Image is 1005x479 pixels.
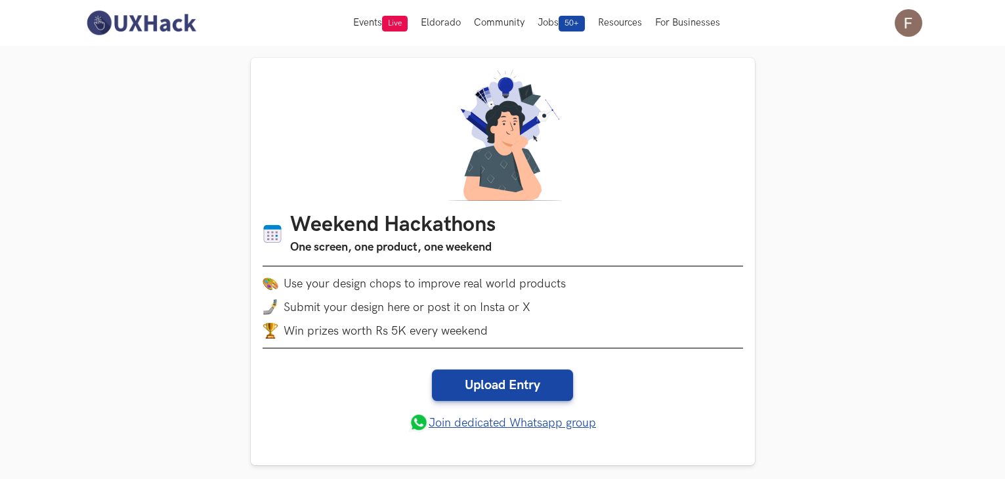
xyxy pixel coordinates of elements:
[440,70,566,201] img: A designer thinking
[263,276,278,291] img: palette.png
[290,213,496,238] h1: Weekend Hackathons
[409,413,429,432] img: whatsapp.png
[409,413,596,432] a: Join dedicated Whatsapp group
[284,301,530,314] span: Submit your design here or post it on Insta or X
[895,9,922,37] img: Your profile pic
[263,276,743,291] li: Use your design chops to improve real world products
[290,238,496,257] h3: One screen, one product, one weekend
[83,9,200,37] img: UXHack-logo.png
[263,323,743,339] li: Win prizes worth Rs 5K every weekend
[432,369,573,401] a: Upload Entry
[382,16,408,31] span: Live
[559,16,585,31] span: 50+
[263,323,278,339] img: trophy.png
[263,224,282,244] img: Calendar icon
[263,299,278,315] img: mobile-in-hand.png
